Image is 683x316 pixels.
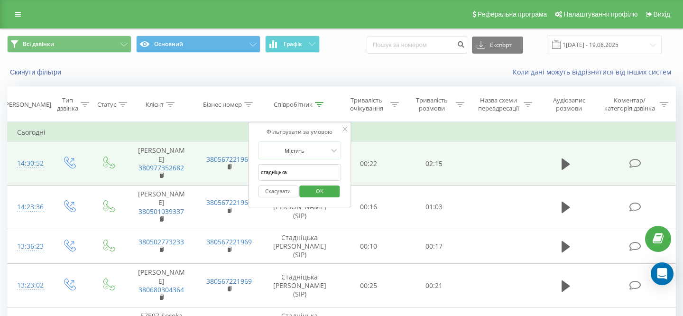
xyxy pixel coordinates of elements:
button: Експорт [472,37,523,54]
span: Налаштування профілю [563,10,637,18]
td: Стадніцька [PERSON_NAME] (SIP) [263,264,336,307]
td: 00:10 [336,229,402,264]
td: [PERSON_NAME] [128,264,195,307]
div: 13:36:23 [17,237,40,256]
td: [PERSON_NAME] [128,142,195,186]
div: Бізнес номер [203,101,242,109]
td: Сьогодні [8,123,676,142]
div: Фільтрувати за умовою [258,127,341,137]
input: Пошук за номером [367,37,467,54]
div: 14:30:52 [17,154,40,173]
td: 02:15 [401,142,467,186]
div: Клієнт [146,101,164,109]
a: 380502773233 [138,237,184,246]
a: 380567221969 [206,237,252,246]
a: 380567221969 [206,277,252,286]
td: 00:22 [336,142,402,186]
div: [PERSON_NAME] [3,101,51,109]
span: Всі дзвінки [23,40,54,48]
div: Назва схеми переадресації [475,96,521,112]
div: Open Intercom Messenger [651,262,674,285]
div: Співробітник [274,101,313,109]
div: Статус [97,101,116,109]
div: Коментар/категорія дзвінка [602,96,657,112]
span: Графік [284,41,302,47]
button: Всі дзвінки [7,36,131,53]
td: 00:16 [336,186,402,229]
a: 380567221969 [206,198,252,207]
button: OK [300,186,340,197]
div: Аудіозапис розмови [543,96,595,112]
td: 00:17 [401,229,467,264]
td: 01:03 [401,186,467,229]
td: 00:25 [336,264,402,307]
button: Графік [265,36,320,53]
td: 00:21 [401,264,467,307]
td: [PERSON_NAME] [128,186,195,229]
a: 380977352682 [138,163,184,172]
button: Скинути фільтри [7,68,66,76]
a: 380680304364 [138,285,184,294]
button: Основний [136,36,260,53]
div: Тривалість очікування [345,96,388,112]
div: 13:23:02 [17,276,40,295]
div: Тривалість розмови [410,96,453,112]
div: 14:23:36 [17,198,40,216]
span: Реферальна програма [478,10,547,18]
button: Скасувати [258,186,298,197]
input: Введіть значення [258,164,341,181]
a: 380501039337 [138,207,184,216]
a: 380567221969 [206,155,252,164]
div: Тип дзвінка [57,96,78,112]
span: OK [306,184,333,198]
span: Вихід [654,10,670,18]
a: Коли дані можуть відрізнятися вiд інших систем [513,67,676,76]
td: Стадніцька [PERSON_NAME] (SIP) [263,229,336,264]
